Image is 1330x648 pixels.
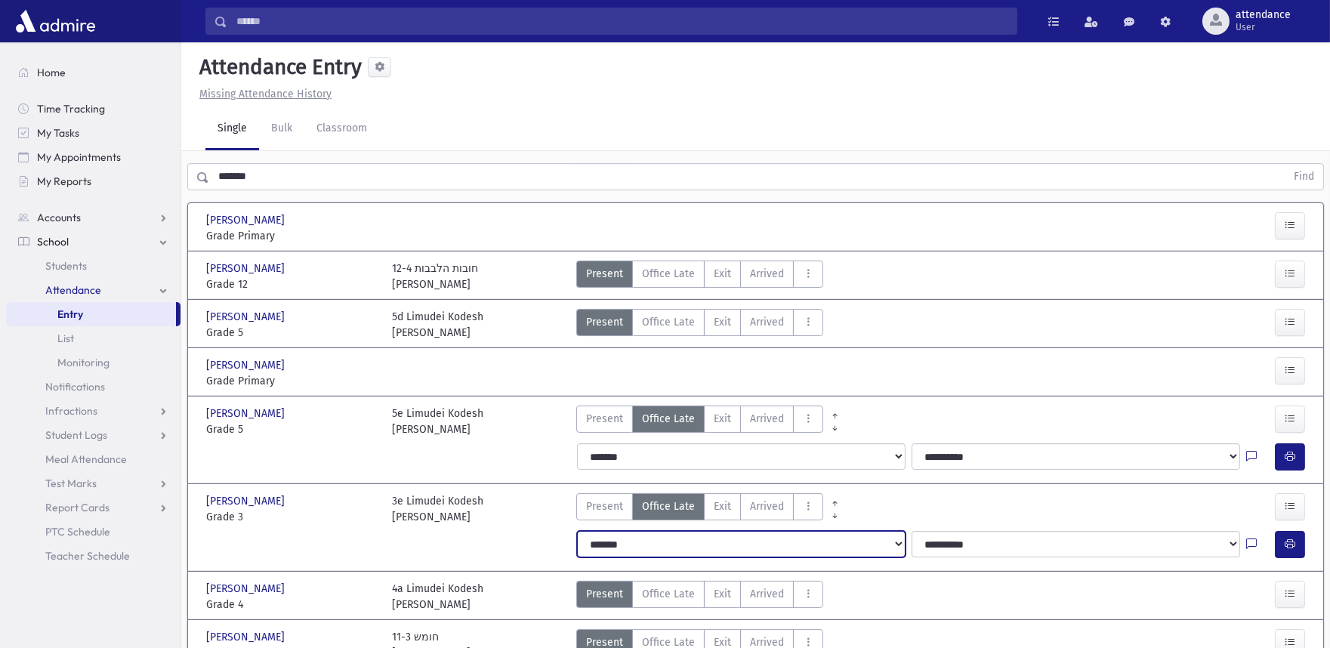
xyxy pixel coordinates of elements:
span: [PERSON_NAME] [206,629,288,645]
span: User [1236,21,1291,33]
u: Missing Attendance History [199,88,332,100]
a: Notifications [6,375,181,399]
span: [PERSON_NAME] [206,357,288,373]
span: Grade 5 [206,325,377,341]
a: List [6,326,181,350]
span: Office Late [642,586,695,602]
a: PTC Schedule [6,520,181,544]
span: Monitoring [57,356,110,369]
a: Home [6,60,181,85]
span: attendance [1236,9,1291,21]
a: Accounts [6,205,181,230]
a: My Tasks [6,121,181,145]
span: Student Logs [45,428,107,442]
div: AttTypes [576,493,823,525]
div: 5d Limudei Kodesh [PERSON_NAME] [392,309,483,341]
div: 12-4 חובות הלבבות [PERSON_NAME] [392,261,478,292]
a: Missing Attendance History [193,88,332,100]
a: Teacher Schedule [6,544,181,568]
span: Entry [57,307,83,321]
span: PTC Schedule [45,525,110,538]
div: 5e Limudei Kodesh [PERSON_NAME] [392,406,483,437]
img: AdmirePro [12,6,99,36]
span: Arrived [750,314,784,330]
span: Arrived [750,411,784,427]
span: Office Late [642,498,695,514]
span: My Reports [37,174,91,188]
span: Grade 3 [206,509,377,525]
span: [PERSON_NAME] [206,261,288,276]
a: Meal Attendance [6,447,181,471]
span: [PERSON_NAME] [206,581,288,597]
span: Grade Primary [206,373,377,389]
span: Present [586,266,623,282]
a: Time Tracking [6,97,181,121]
h5: Attendance Entry [193,54,362,80]
span: Exit [714,498,731,514]
span: Grade 12 [206,276,377,292]
span: Teacher Schedule [45,549,130,563]
span: Grade Primary [206,228,377,244]
div: AttTypes [576,581,823,613]
a: Bulk [259,108,304,150]
a: Classroom [304,108,379,150]
span: Meal Attendance [45,452,127,466]
div: 4a Limudei Kodesh [PERSON_NAME] [392,581,483,613]
span: [PERSON_NAME] [206,493,288,509]
span: Notifications [45,380,105,393]
span: My Tasks [37,126,79,140]
span: Exit [714,411,731,427]
span: Test Marks [45,477,97,490]
span: Home [37,66,66,79]
span: Arrived [750,586,784,602]
span: Grade 5 [206,421,377,437]
a: Report Cards [6,495,181,520]
span: My Appointments [37,150,121,164]
span: Students [45,259,87,273]
div: AttTypes [576,261,823,292]
span: [PERSON_NAME] [206,309,288,325]
span: Office Late [642,314,695,330]
span: [PERSON_NAME] [206,406,288,421]
a: Entry [6,302,176,326]
a: School [6,230,181,254]
input: Search [227,8,1017,35]
span: Present [586,411,623,427]
span: Present [586,498,623,514]
span: Time Tracking [37,102,105,116]
a: Single [205,108,259,150]
a: Attendance [6,278,181,302]
span: Exit [714,586,731,602]
div: AttTypes [576,406,823,437]
span: Office Late [642,411,695,427]
span: Present [586,586,623,602]
div: 3e Limudei Kodesh [PERSON_NAME] [392,493,483,525]
a: Student Logs [6,423,181,447]
a: My Reports [6,169,181,193]
span: Accounts [37,211,81,224]
span: Arrived [750,266,784,282]
span: Attendance [45,283,101,297]
span: Grade 4 [206,597,377,613]
span: Exit [714,266,731,282]
span: List [57,332,74,345]
span: School [37,235,69,248]
a: Infractions [6,399,181,423]
button: Find [1285,164,1323,190]
span: Exit [714,314,731,330]
a: Monitoring [6,350,181,375]
span: [PERSON_NAME] [206,212,288,228]
span: Report Cards [45,501,110,514]
div: AttTypes [576,309,823,341]
span: Office Late [642,266,695,282]
span: Infractions [45,404,97,418]
a: Students [6,254,181,278]
span: Arrived [750,498,784,514]
span: Present [586,314,623,330]
a: My Appointments [6,145,181,169]
a: Test Marks [6,471,181,495]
